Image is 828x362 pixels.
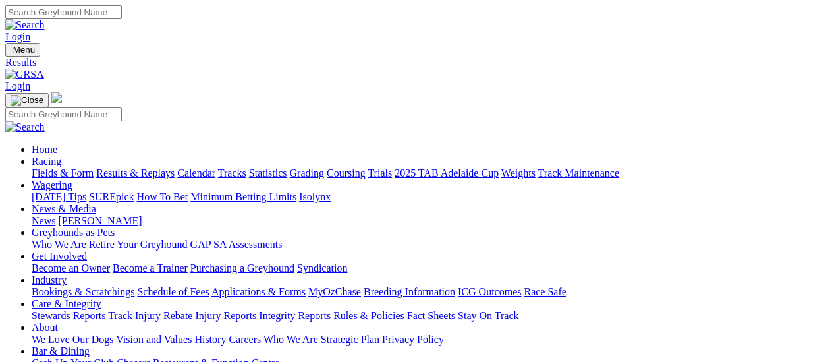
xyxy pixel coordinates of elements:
[5,57,823,69] a: Results
[32,322,58,333] a: About
[308,286,361,297] a: MyOzChase
[32,215,55,226] a: News
[32,227,115,238] a: Greyhounds as Pets
[32,179,72,191] a: Wagering
[32,251,87,262] a: Get Involved
[177,167,215,179] a: Calendar
[89,239,188,250] a: Retire Your Greyhound
[137,191,188,202] a: How To Bet
[32,262,110,274] a: Become an Owner
[321,334,379,345] a: Strategic Plan
[368,167,392,179] a: Trials
[5,5,122,19] input: Search
[5,43,40,57] button: Toggle navigation
[524,286,566,297] a: Race Safe
[5,93,49,107] button: Toggle navigation
[32,334,823,346] div: About
[190,239,283,250] a: GAP SA Assessments
[229,334,261,345] a: Careers
[538,167,619,179] a: Track Maintenance
[327,167,366,179] a: Coursing
[58,215,142,226] a: [PERSON_NAME]
[259,310,331,321] a: Integrity Reports
[11,95,43,106] img: Close
[32,334,113,345] a: We Love Our Dogs
[407,310,455,321] a: Fact Sheets
[32,239,823,251] div: Greyhounds as Pets
[5,121,45,133] img: Search
[194,334,226,345] a: History
[32,144,57,155] a: Home
[32,215,823,227] div: News & Media
[249,167,287,179] a: Statistics
[96,167,175,179] a: Results & Replays
[5,69,44,80] img: GRSA
[195,310,256,321] a: Injury Reports
[299,191,331,202] a: Isolynx
[333,310,404,321] a: Rules & Policies
[290,167,324,179] a: Grading
[395,167,499,179] a: 2025 TAB Adelaide Cup
[32,310,105,321] a: Stewards Reports
[32,286,134,297] a: Bookings & Scratchings
[364,286,455,297] a: Breeding Information
[13,45,35,55] span: Menu
[32,167,823,179] div: Racing
[113,262,188,274] a: Become a Trainer
[190,191,296,202] a: Minimum Betting Limits
[116,334,192,345] a: Vision and Values
[458,310,518,321] a: Stay On Track
[32,191,86,202] a: [DATE] Tips
[5,80,30,92] a: Login
[32,156,61,167] a: Racing
[51,92,62,103] img: logo-grsa-white.png
[32,310,823,322] div: Care & Integrity
[137,286,209,297] a: Schedule of Fees
[32,191,823,203] div: Wagering
[32,203,96,214] a: News & Media
[32,239,86,250] a: Who We Are
[190,262,294,274] a: Purchasing a Greyhound
[32,274,67,286] a: Industry
[108,310,192,321] a: Track Injury Rebate
[263,334,318,345] a: Who We Are
[89,191,134,202] a: SUREpick
[382,334,444,345] a: Privacy Policy
[218,167,246,179] a: Tracks
[297,262,347,274] a: Syndication
[458,286,521,297] a: ICG Outcomes
[211,286,306,297] a: Applications & Forms
[32,167,94,179] a: Fields & Form
[32,298,101,309] a: Care & Integrity
[32,286,823,298] div: Industry
[5,19,45,31] img: Search
[5,31,30,42] a: Login
[501,167,536,179] a: Weights
[32,346,90,357] a: Bar & Dining
[5,107,122,121] input: Search
[32,262,823,274] div: Get Involved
